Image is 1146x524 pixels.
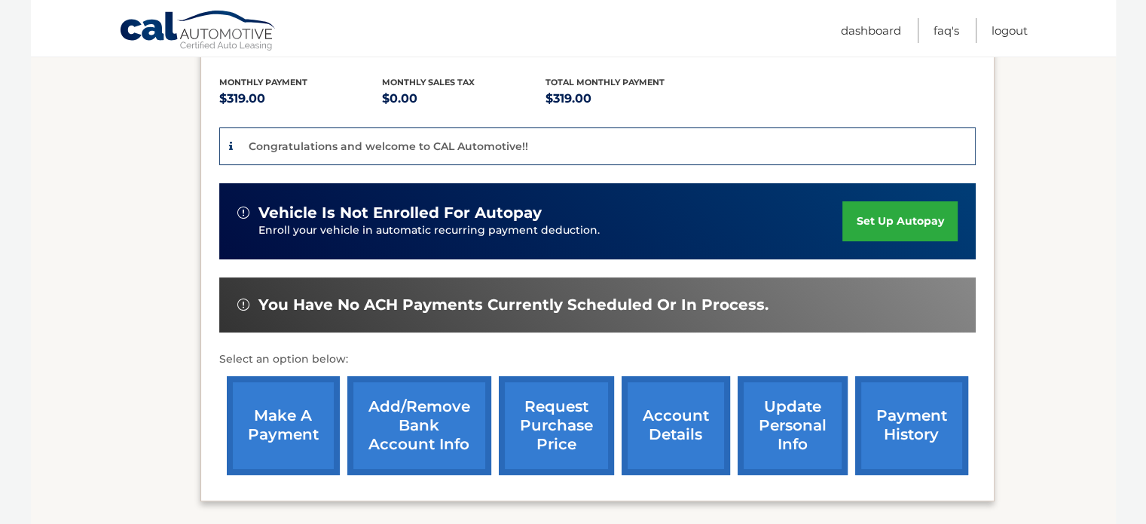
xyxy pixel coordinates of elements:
[499,376,614,475] a: request purchase price
[249,139,528,153] p: Congratulations and welcome to CAL Automotive!!
[545,77,665,87] span: Total Monthly Payment
[842,201,957,241] a: set up autopay
[219,77,307,87] span: Monthly Payment
[934,18,959,43] a: FAQ's
[219,88,383,109] p: $319.00
[855,376,968,475] a: payment history
[237,207,249,219] img: alert-white.svg
[227,376,340,475] a: make a payment
[258,222,843,239] p: Enroll your vehicle in automatic recurring payment deduction.
[258,204,542,222] span: vehicle is not enrolled for autopay
[258,296,769,314] span: You have no ACH payments currently scheduled or in process.
[622,376,730,475] a: account details
[738,376,848,475] a: update personal info
[992,18,1028,43] a: Logout
[382,88,545,109] p: $0.00
[382,77,475,87] span: Monthly sales Tax
[545,88,709,109] p: $319.00
[841,18,901,43] a: Dashboard
[119,10,277,54] a: Cal Automotive
[219,351,976,369] p: Select an option below:
[237,299,249,311] img: alert-white.svg
[347,376,491,475] a: Add/Remove bank account info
